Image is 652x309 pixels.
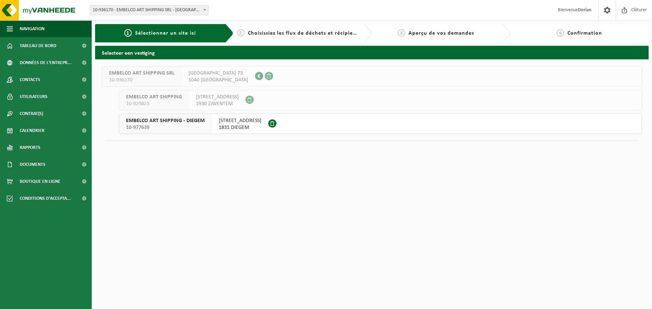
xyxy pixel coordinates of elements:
span: 1831 DIEGEM [219,124,261,131]
span: 10-936170 - EMBELCO ART SHIPPING SRL - ETTERBEEK [90,5,208,15]
span: 4 [557,29,564,37]
strong: Dorian [578,7,592,13]
span: [STREET_ADDRESS] [219,117,261,124]
span: Contrat(s) [20,105,43,122]
span: Tableau de bord [20,37,56,54]
span: 1930 ZAVENTEM [196,100,239,107]
span: EMBELCO ART SHIPPING - DIEGEM [126,117,205,124]
span: 3 [398,29,405,37]
span: Aperçu de vos demandes [409,31,474,36]
span: Sélectionner un site ici [135,31,196,36]
span: EMBELCO ART SHIPPING SRL [109,70,175,77]
span: 2 [237,29,244,37]
span: Documents [20,156,46,173]
span: Choisissiez les flux de déchets et récipients [248,31,361,36]
h2: Selecteer een vestiging [95,46,649,59]
span: Rapports [20,139,40,156]
span: 10-929823 [126,100,182,107]
span: Utilisateurs [20,88,48,105]
span: Boutique en ligne [20,173,60,190]
span: 10-936170 [109,77,175,83]
span: [GEOGRAPHIC_DATA] 73 [188,70,248,77]
span: Confirmation [567,31,602,36]
span: 1040 [GEOGRAPHIC_DATA] [188,77,248,83]
button: EMBELCO ART SHIPPING - DIEGEM 10-977639 [STREET_ADDRESS]1831 DIEGEM [119,114,642,134]
span: [STREET_ADDRESS] [196,94,239,100]
span: Navigation [20,20,44,37]
span: 10-977639 [126,124,205,131]
span: Calendrier [20,122,44,139]
span: 1 [124,29,132,37]
span: EMBELCO ART SHIPPING [126,94,182,100]
span: Conditions d'accepta... [20,190,71,207]
span: Contacts [20,71,40,88]
span: Données de l'entrepr... [20,54,72,71]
